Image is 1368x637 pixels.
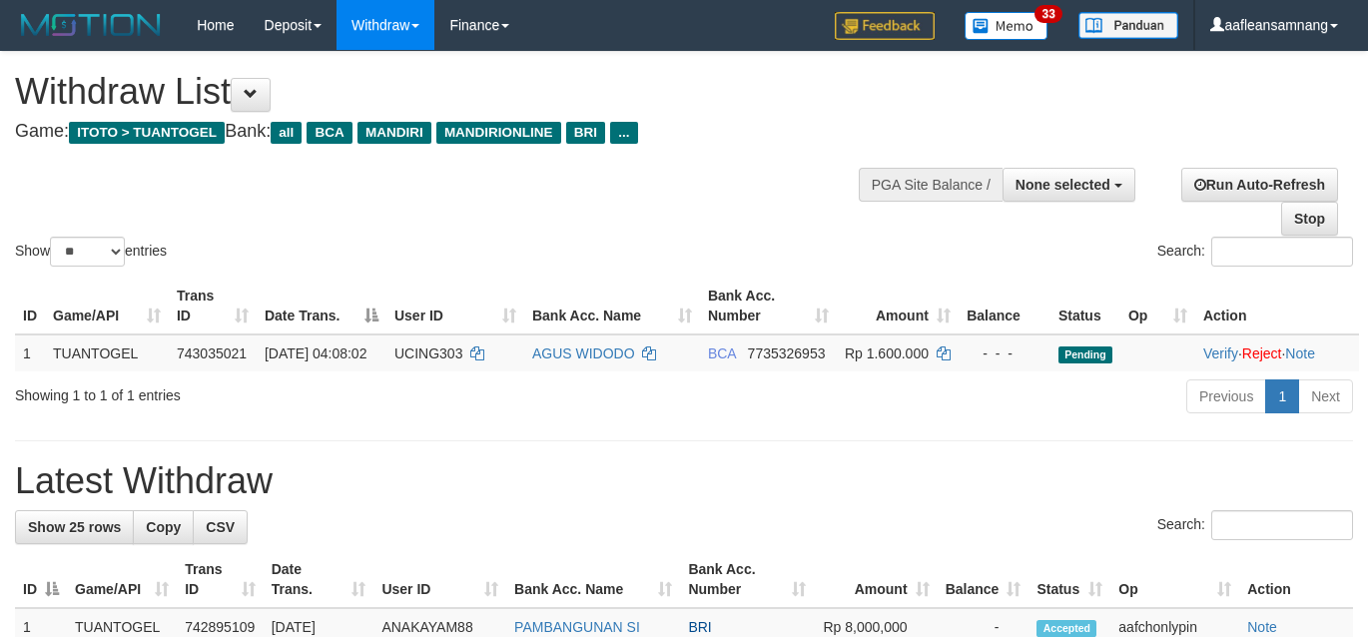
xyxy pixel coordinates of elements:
[1058,346,1112,363] span: Pending
[50,237,125,267] select: Showentries
[748,345,826,361] span: Copy 7735326953 to clipboard
[837,278,959,334] th: Amount: activate to sort column ascending
[307,122,351,144] span: BCA
[965,12,1048,40] img: Button%20Memo.svg
[1181,168,1338,202] a: Run Auto-Refresh
[67,551,177,608] th: Game/API: activate to sort column ascending
[688,619,711,635] span: BRI
[15,10,167,40] img: MOTION_logo.png
[15,278,45,334] th: ID
[1203,345,1238,361] a: Verify
[257,278,386,334] th: Date Trans.: activate to sort column descending
[146,519,181,535] span: Copy
[1110,551,1239,608] th: Op: activate to sort column ascending
[357,122,431,144] span: MANDIRI
[15,72,892,112] h1: Withdraw List
[265,345,366,361] span: [DATE] 04:08:02
[1211,237,1353,267] input: Search:
[28,519,121,535] span: Show 25 rows
[264,551,374,608] th: Date Trans.: activate to sort column ascending
[1247,619,1277,635] a: Note
[45,278,169,334] th: Game/API: activate to sort column ascending
[15,551,67,608] th: ID: activate to sort column descending
[814,551,937,608] th: Amount: activate to sort column ascending
[177,345,247,361] span: 743035021
[1016,177,1110,193] span: None selected
[1298,379,1353,413] a: Next
[1281,202,1338,236] a: Stop
[193,510,248,544] a: CSV
[177,551,264,608] th: Trans ID: activate to sort column ascending
[967,343,1042,363] div: - - -
[1195,334,1359,371] td: · ·
[394,345,462,361] span: UCING303
[1003,168,1135,202] button: None selected
[524,278,700,334] th: Bank Acc. Name: activate to sort column ascending
[610,122,637,144] span: ...
[532,345,635,361] a: AGUS WIDODO
[15,377,555,405] div: Showing 1 to 1 of 1 entries
[1028,551,1110,608] th: Status: activate to sort column ascending
[45,334,169,371] td: TUANTOGEL
[373,551,506,608] th: User ID: activate to sort column ascending
[1186,379,1266,413] a: Previous
[15,122,892,142] h4: Game: Bank:
[1285,345,1315,361] a: Note
[506,551,680,608] th: Bank Acc. Name: activate to sort column ascending
[938,551,1029,608] th: Balance: activate to sort column ascending
[1157,510,1353,540] label: Search:
[700,278,837,334] th: Bank Acc. Number: activate to sort column ascending
[708,345,736,361] span: BCA
[1078,12,1178,39] img: panduan.png
[1195,278,1359,334] th: Action
[15,334,45,371] td: 1
[1211,510,1353,540] input: Search:
[566,122,605,144] span: BRI
[15,510,134,544] a: Show 25 rows
[133,510,194,544] a: Copy
[514,619,640,635] a: PAMBANGUNAN SI
[1242,345,1282,361] a: Reject
[271,122,302,144] span: all
[1265,379,1299,413] a: 1
[1239,551,1353,608] th: Action
[845,345,929,361] span: Rp 1.600.000
[835,12,935,40] img: Feedback.jpg
[1050,278,1120,334] th: Status
[859,168,1003,202] div: PGA Site Balance /
[15,461,1353,501] h1: Latest Withdraw
[206,519,235,535] span: CSV
[1036,620,1096,637] span: Accepted
[386,278,524,334] th: User ID: activate to sort column ascending
[1034,5,1061,23] span: 33
[1157,237,1353,267] label: Search:
[436,122,561,144] span: MANDIRIONLINE
[15,237,167,267] label: Show entries
[680,551,814,608] th: Bank Acc. Number: activate to sort column ascending
[69,122,225,144] span: ITOTO > TUANTOGEL
[1120,278,1195,334] th: Op: activate to sort column ascending
[169,278,257,334] th: Trans ID: activate to sort column ascending
[959,278,1050,334] th: Balance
